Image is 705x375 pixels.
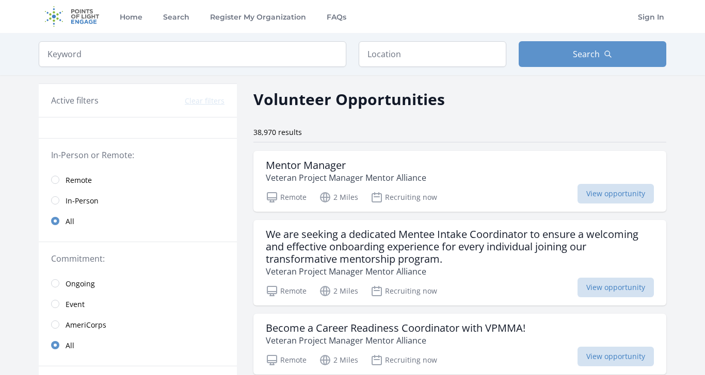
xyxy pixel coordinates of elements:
h3: Mentor Manager [266,159,426,172]
span: View opportunity [578,278,654,297]
p: Recruiting now [371,191,437,203]
p: Remote [266,354,307,366]
input: Keyword [39,41,346,67]
span: All [66,340,74,351]
span: 38,970 results [253,127,302,137]
p: Veteran Project Manager Mentor Alliance [266,334,525,347]
p: 2 Miles [319,191,358,203]
h2: Volunteer Opportunities [253,88,445,111]
input: Location [359,41,506,67]
button: Clear filters [185,96,225,106]
p: Remote [266,285,307,297]
h3: We are seeking a dedicated Mentee Intake Coordinator to ensure a welcoming and effective onboardi... [266,228,654,265]
a: In-Person [39,190,237,211]
span: Remote [66,175,92,185]
a: Ongoing [39,273,237,294]
h3: Active filters [51,94,99,107]
a: Become a Career Readiness Coordinator with VPMMA! Veteran Project Manager Mentor Alliance Remote ... [253,314,666,374]
span: Ongoing [66,279,95,289]
p: Veteran Project Manager Mentor Alliance [266,265,654,278]
a: Mentor Manager Veteran Project Manager Mentor Alliance Remote 2 Miles Recruiting now View opportu... [253,151,666,212]
span: In-Person [66,196,99,206]
p: 2 Miles [319,354,358,366]
h3: Become a Career Readiness Coordinator with VPMMA! [266,322,525,334]
span: View opportunity [578,347,654,366]
a: AmeriCorps [39,314,237,335]
a: We are seeking a dedicated Mentee Intake Coordinator to ensure a welcoming and effective onboardi... [253,220,666,305]
a: All [39,211,237,231]
p: Veteran Project Manager Mentor Alliance [266,172,426,184]
span: View opportunity [578,184,654,203]
span: Search [573,48,600,60]
span: AmeriCorps [66,320,106,330]
a: Remote [39,169,237,190]
legend: In-Person or Remote: [51,149,225,161]
span: All [66,216,74,227]
p: Remote [266,191,307,203]
p: Recruiting now [371,354,437,366]
a: All [39,335,237,355]
legend: Commitment: [51,252,225,265]
a: Event [39,294,237,314]
span: Event [66,299,85,310]
p: Recruiting now [371,285,437,297]
button: Search [519,41,666,67]
p: 2 Miles [319,285,358,297]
